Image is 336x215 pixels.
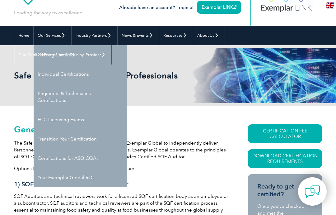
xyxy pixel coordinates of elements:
[34,64,127,84] a: Individual Certifications
[14,45,111,64] a: Find Certified Professional / Training Provider
[118,26,159,45] a: News & Events
[326,2,334,8] img: en
[257,183,313,198] h3: Ready to get certified?
[14,165,230,172] p: Options for becoming an SQF Certified Professional are:
[248,124,322,143] a: CERTIFICATION FEE CALCULATOR
[34,168,127,187] a: Your Exemplar Global ROI
[72,26,117,45] a: Industry Partners
[197,1,241,14] a: Exemplar LINK
[14,70,184,81] h1: Safe Quality Food Certified Professionals
[233,5,236,9] img: open_square.png
[34,129,127,149] a: Transition Your Certification
[14,9,82,16] p: Leading the way to excellence
[34,110,127,129] a: FCC Licensing Exams
[193,26,225,45] a: About Us
[14,140,230,160] p: The Safe Quality Food Institute (SQFI) partners with Exemplar Global to independently deliver Per...
[34,84,127,110] a: Engineers & Technicians Certifications
[34,149,127,168] a: Certifications for ASQ CQAs
[34,26,71,45] a: Our Services
[305,184,320,199] img: contact-chat.png
[248,149,322,168] a: Download Certification Requirements
[14,180,230,188] h3: 1) SQF Auditors and Technical Reviewer
[159,26,193,45] a: Resources
[119,4,241,12] h3: Already have an account? Login at
[14,124,230,134] h2: General Overview
[14,26,33,45] a: Home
